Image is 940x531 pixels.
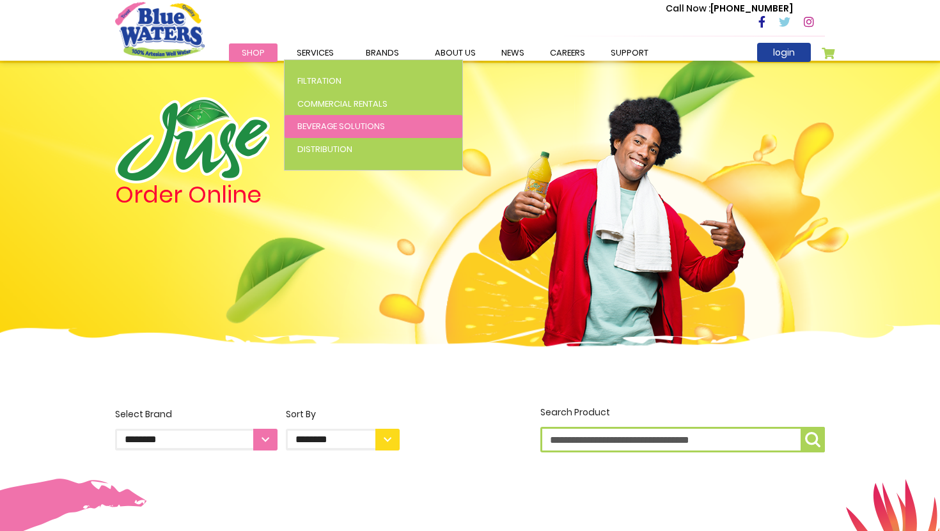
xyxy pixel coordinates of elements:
[242,47,265,59] span: Shop
[540,427,825,452] input: Search Product
[297,143,352,155] span: Distribution
[801,427,825,452] button: Search Product
[115,183,400,206] h4: Order Online
[805,432,820,447] img: search-icon.png
[598,43,661,62] a: support
[297,120,385,132] span: Beverage Solutions
[422,43,489,62] a: about us
[115,408,278,450] label: Select Brand
[286,429,400,450] select: Sort By
[497,73,747,347] img: man.png
[286,408,400,421] div: Sort By
[666,2,710,15] span: Call Now :
[297,75,341,87] span: Filtration
[115,97,270,183] img: logo
[489,43,537,62] a: News
[537,43,598,62] a: careers
[666,2,793,15] p: [PHONE_NUMBER]
[757,43,811,62] a: login
[366,47,399,59] span: Brands
[115,429,278,450] select: Select Brand
[115,2,205,58] a: store logo
[540,406,825,452] label: Search Product
[297,47,334,59] span: Services
[297,98,388,110] span: Commercial Rentals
